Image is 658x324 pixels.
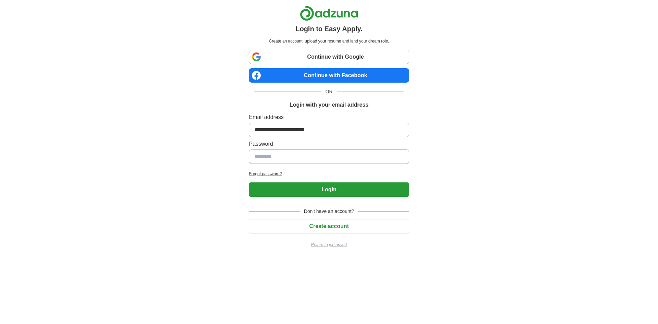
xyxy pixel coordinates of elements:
[300,5,358,21] img: Adzuna logo
[249,242,409,248] a: Return to job advert
[249,182,409,197] button: Login
[250,38,407,44] p: Create an account, upload your resume and land your dream role.
[249,140,409,148] label: Password
[249,50,409,64] a: Continue with Google
[249,171,409,177] a: Forgot password?
[249,68,409,83] a: Continue with Facebook
[321,88,337,95] span: OR
[290,101,368,109] h1: Login with your email address
[300,208,358,215] span: Don't have an account?
[249,219,409,233] button: Create account
[249,223,409,229] a: Create account
[249,113,409,121] label: Email address
[295,24,363,34] h1: Login to Easy Apply.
